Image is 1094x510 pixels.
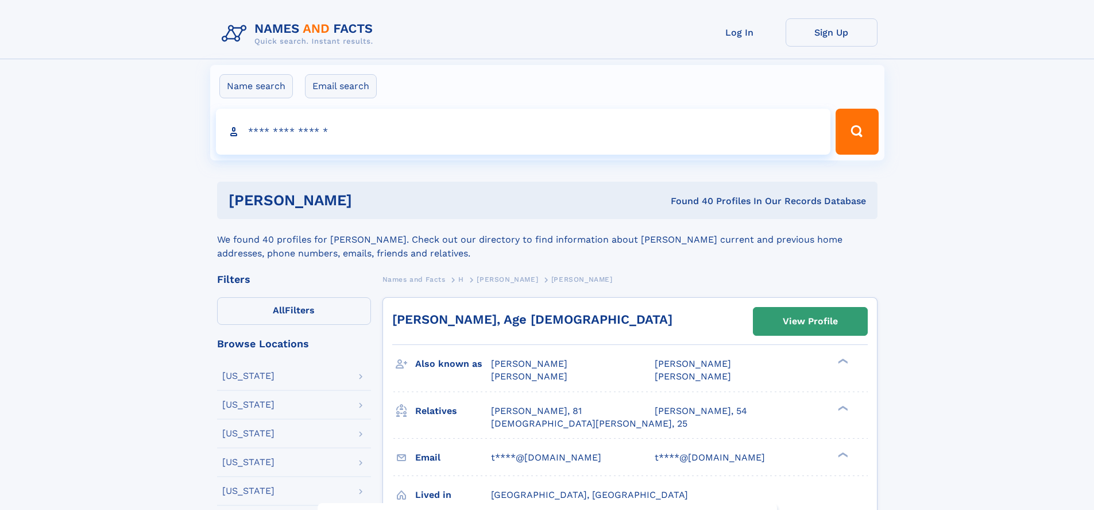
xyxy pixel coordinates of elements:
[836,109,878,155] button: Search Button
[222,371,275,381] div: [US_STATE]
[217,297,371,325] label: Filters
[415,448,491,467] h3: Email
[217,274,371,285] div: Filters
[786,18,877,47] a: Sign Up
[217,339,371,349] div: Browse Locations
[491,405,582,417] a: [PERSON_NAME], 81
[222,429,275,438] div: [US_STATE]
[477,272,538,286] a: [PERSON_NAME]
[305,74,377,98] label: Email search
[273,305,285,316] span: All
[458,275,464,283] span: H
[835,451,849,458] div: ❯
[217,18,382,49] img: Logo Names and Facts
[551,275,613,283] span: [PERSON_NAME]
[222,400,275,409] div: [US_STATE]
[415,401,491,421] h3: Relatives
[835,358,849,365] div: ❯
[216,109,831,155] input: search input
[491,489,688,500] span: [GEOGRAPHIC_DATA], [GEOGRAPHIC_DATA]
[415,485,491,505] h3: Lived in
[655,371,731,382] span: [PERSON_NAME]
[382,272,446,286] a: Names and Facts
[491,417,687,430] a: [DEMOGRAPHIC_DATA][PERSON_NAME], 25
[477,275,538,283] span: [PERSON_NAME]
[655,358,731,369] span: [PERSON_NAME]
[392,312,672,327] a: [PERSON_NAME], Age [DEMOGRAPHIC_DATA]
[491,358,567,369] span: [PERSON_NAME]
[694,18,786,47] a: Log In
[219,74,293,98] label: Name search
[491,371,567,382] span: [PERSON_NAME]
[229,193,512,208] h1: [PERSON_NAME]
[835,404,849,412] div: ❯
[511,195,866,208] div: Found 40 Profiles In Our Records Database
[783,308,838,335] div: View Profile
[655,405,747,417] a: [PERSON_NAME], 54
[458,272,464,286] a: H
[222,458,275,467] div: [US_STATE]
[753,308,867,335] a: View Profile
[217,219,877,260] div: We found 40 profiles for [PERSON_NAME]. Check out our directory to find information about [PERSON...
[415,354,491,374] h3: Also known as
[222,486,275,496] div: [US_STATE]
